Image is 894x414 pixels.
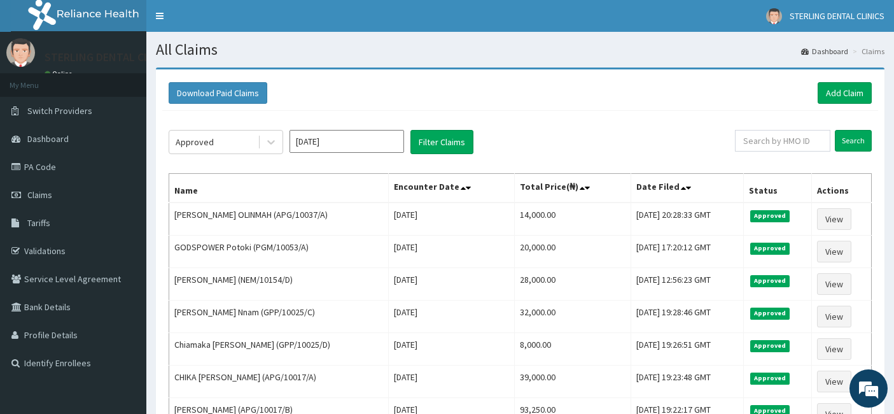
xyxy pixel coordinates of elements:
[818,82,872,104] a: Add Claim
[389,203,515,236] td: [DATE]
[410,130,473,154] button: Filter Claims
[766,8,782,24] img: User Image
[631,174,744,203] th: Date Filed
[750,308,790,319] span: Approved
[169,236,389,268] td: GODSPOWER Potoki (PGM/10053/A)
[389,333,515,366] td: [DATE]
[817,338,851,360] a: View
[849,46,884,57] li: Claims
[389,301,515,333] td: [DATE]
[515,203,631,236] td: 14,000.00
[290,130,404,153] input: Select Month and Year
[176,136,214,148] div: Approved
[631,236,744,268] td: [DATE] 17:20:12 GMT
[835,130,872,152] input: Search
[169,174,389,203] th: Name
[27,189,52,201] span: Claims
[169,203,389,236] td: [PERSON_NAME] OLINMAH (APG/10037/A)
[27,105,92,117] span: Switch Providers
[817,371,851,392] a: View
[812,174,872,203] th: Actions
[389,366,515,398] td: [DATE]
[515,301,631,333] td: 32,000.00
[817,306,851,327] a: View
[27,133,69,145] span: Dashboard
[817,273,851,295] a: View
[389,268,515,301] td: [DATE]
[750,373,790,384] span: Approved
[45,69,75,78] a: Online
[389,236,515,268] td: [DATE]
[817,241,851,262] a: View
[389,174,515,203] th: Encounter Date
[790,10,884,22] span: STERLING DENTAL CLINICS
[515,174,631,203] th: Total Price(₦)
[750,210,790,222] span: Approved
[735,130,830,152] input: Search by HMO ID
[631,333,744,366] td: [DATE] 19:26:51 GMT
[515,333,631,366] td: 8,000.00
[750,340,790,352] span: Approved
[515,366,631,398] td: 39,000.00
[750,243,790,254] span: Approved
[156,41,884,58] h1: All Claims
[631,366,744,398] td: [DATE] 19:23:48 GMT
[801,46,848,57] a: Dashboard
[27,217,50,229] span: Tariffs
[169,301,389,333] td: [PERSON_NAME] Nnam (GPP/10025/C)
[45,52,176,63] p: STERLING DENTAL CLINICS
[631,301,744,333] td: [DATE] 19:28:46 GMT
[750,275,790,287] span: Approved
[6,38,35,67] img: User Image
[817,208,851,230] a: View
[169,82,267,104] button: Download Paid Claims
[743,174,812,203] th: Status
[631,203,744,236] td: [DATE] 20:28:33 GMT
[169,333,389,366] td: Chiamaka [PERSON_NAME] (GPP/10025/D)
[169,366,389,398] td: CHIKA [PERSON_NAME] (APG/10017/A)
[169,268,389,301] td: [PERSON_NAME] (NEM/10154/D)
[515,236,631,268] td: 20,000.00
[631,268,744,301] td: [DATE] 12:56:23 GMT
[515,268,631,301] td: 28,000.00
